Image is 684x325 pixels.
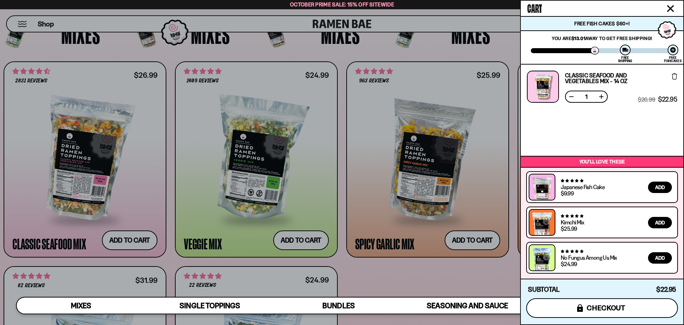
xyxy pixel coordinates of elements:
[180,301,240,310] span: Single Toppings
[561,183,605,191] a: Japanese Fish Cake
[648,252,672,264] button: Add
[664,56,682,62] div: Free Fishcakes
[322,301,354,310] span: Bundles
[618,56,632,62] div: Free Shipping
[655,220,665,225] span: Add
[561,191,574,196] div: $9.99
[655,185,665,190] span: Add
[581,94,592,100] span: 1
[561,254,617,261] a: No Fungus Among Us Mix
[561,249,583,254] span: 4.82 stars
[648,217,672,228] button: Add
[561,261,577,267] div: $24.99
[561,226,577,232] div: $25.99
[565,72,638,84] a: Classic Seafood and Vegetables Mix - 14 OZ
[427,301,508,310] span: Seasoning and Sauce
[403,298,532,314] a: Seasoning and Sauce
[658,96,677,103] span: $22.95
[523,158,682,165] p: You’ll love these
[638,96,655,103] span: $26.99
[561,178,583,183] span: 4.77 stars
[274,298,403,314] a: Bundles
[290,1,394,8] span: October Prime Sale: 15% off Sitewide
[561,214,583,218] span: 4.76 stars
[526,298,678,318] button: checkout
[665,3,676,14] button: Close cart
[655,255,665,260] span: Add
[574,20,629,27] span: Free Fish Cakes $60+!
[648,182,672,193] button: Add
[561,219,584,226] a: Kimchi Mix
[71,301,91,310] span: Mixes
[531,35,673,41] p: You are away to get Free Shipping!
[527,0,542,15] span: Cart
[571,35,586,41] strong: $13.01
[587,304,626,312] span: checkout
[145,298,274,314] a: Single Toppings
[17,298,145,314] a: Mixes
[528,286,560,293] h4: Subtotal
[656,285,676,294] span: $22.95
